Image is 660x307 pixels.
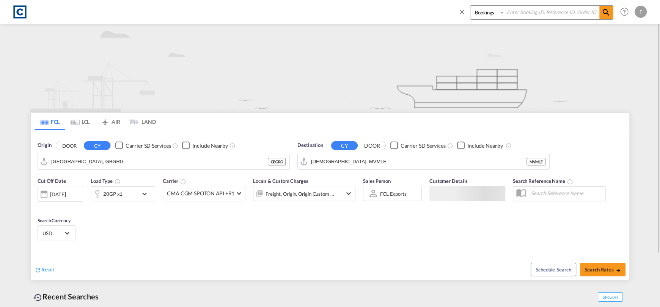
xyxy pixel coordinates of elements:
[618,5,635,19] div: Help
[115,179,121,185] md-icon: icon-information-outline
[467,142,503,150] div: Include Nearby
[35,266,54,274] div: icon-refreshReset
[458,5,470,23] span: icon-close
[618,5,631,18] span: Help
[401,142,446,150] div: Carrier SD Services
[38,142,51,149] span: Origin
[635,6,647,18] div: F
[172,143,178,149] md-icon: Unchecked: Search for CY (Container Yard) services for all selected carriers.Checked : Search for...
[331,141,358,150] button: CY
[91,178,121,184] span: Load Type
[359,141,385,150] button: DOOR
[266,189,335,199] div: Freight Origin Origin Custom Factory Stuffing
[253,186,355,201] div: Freight Origin Origin Custom Factory Stuffingicon-chevron-down
[526,158,545,165] div: MVMLE
[31,130,629,280] div: Origin DOOR CY Checkbox No InkUnchecked: Search for CY (Container Yard) services for all selected...
[380,191,407,197] div: FCL Exports
[527,187,605,199] input: Search Reference Name
[297,142,323,149] span: Destination
[602,8,611,17] md-icon: icon-magnify
[567,179,573,185] md-icon: Your search will be saved by the below given name
[505,143,511,149] md-icon: Unchecked: Ignores neighbouring ports when fetching rates.Checked : Includes neighbouring ports w...
[167,190,234,197] span: CMA CGM SPOTON API +91
[38,154,289,169] md-input-container: Grangemouth, GBGRG
[268,158,286,165] div: GBGRG
[390,142,446,150] md-checkbox: Checkbox No Ink
[41,266,54,273] span: Reset
[253,178,308,184] span: Locals & Custom Charges
[344,189,353,198] md-icon: icon-chevron-down
[30,288,102,305] div: Recent Searches
[35,266,41,273] md-icon: icon-refresh
[95,113,126,130] md-tab-item: AIR
[140,189,153,198] md-icon: icon-chevron-down
[163,178,186,184] span: Carrier
[363,178,391,184] span: Sales Person
[580,263,625,276] button: Search Ratesicon-arrow-right
[42,230,64,237] span: USD
[35,113,156,130] md-pagination-wrapper: Use the left and right arrow keys to navigate between tabs
[229,143,236,149] md-icon: Unchecked: Ignores neighbouring ports when fetching rates.Checked : Includes neighbouring ports w...
[35,113,65,130] md-tab-item: FCL
[182,142,228,150] md-checkbox: Checkbox No Ink
[616,268,621,273] md-icon: icon-arrow-right
[531,263,576,276] button: Note: By default Schedule search will only considerorigin ports, destination ports and cut off da...
[103,189,123,199] div: 20GP x1
[42,228,71,238] md-select: Select Currency: $ USDUnited States Dollar
[192,142,228,150] div: Include Nearby
[101,117,110,123] md-icon: icon-airplane
[311,156,526,167] input: Search by Port
[38,201,43,211] md-datepicker: Select
[56,141,83,150] button: DOOR
[30,24,630,112] img: new-FCL.png
[33,293,42,302] md-icon: icon-backup-restore
[50,191,66,198] div: [DATE]
[598,292,623,302] span: Show All
[38,218,71,223] span: Search Currency
[599,6,613,19] span: icon-magnify
[38,186,83,202] div: [DATE]
[457,142,503,150] md-checkbox: Checkbox No Ink
[11,3,28,20] img: 1fdb9190129311efbfaf67cbb4249bed.jpeg
[51,156,268,167] input: Search by Port
[505,6,599,19] input: Enter Booking ID, Reference ID, Order ID
[126,113,156,130] md-tab-item: LAND
[458,8,466,16] md-icon: icon-close
[379,188,407,199] md-select: Sales Person: FCL Exports
[429,178,468,184] span: Customer Details
[84,141,110,150] button: CY
[65,113,95,130] md-tab-item: LCL
[447,143,453,149] md-icon: Unchecked: Search for CY (Container Yard) services for all selected carriers.Checked : Search for...
[298,154,549,169] md-input-container: Male, MVMLE
[115,142,171,150] md-checkbox: Checkbox No Ink
[513,178,573,184] span: Search Reference Name
[585,266,621,273] span: Search Rates
[91,186,155,201] div: 20GP x1icon-chevron-down
[126,142,171,150] div: Carrier SD Services
[38,178,66,184] span: Cut Off Date
[180,179,186,185] md-icon: The selected Trucker/Carrierwill be displayed in the rate results If the rates are from another f...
